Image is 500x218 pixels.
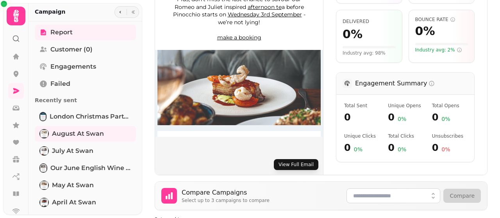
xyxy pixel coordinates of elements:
span: Engagements [50,62,96,71]
h2: Campaign [35,8,66,16]
span: 0 % [398,115,406,124]
a: May at SwanMay at Swan [35,177,136,193]
span: 0 % [441,145,450,154]
img: Our June English Wine Dinners [40,164,46,172]
a: Customer (0) [35,42,136,57]
p: Recently sent [35,93,136,107]
span: 0 [432,111,439,124]
a: August at SwanAugust at Swan [35,126,136,142]
span: Report [50,28,73,37]
span: 0 % [415,24,435,38]
span: July at Swan [52,146,93,156]
span: 0 % [441,115,450,124]
h3: Compare Campaigns [182,188,270,197]
span: Total number of link clicks (includes multiple clicks by the same recipient) [388,133,422,139]
span: Number of unique recipients who clicked a link in the email at least once [344,133,379,139]
a: July at SwanJuly at Swan [35,143,136,159]
img: London Christmas Party Show 2025 [40,113,46,121]
a: April at SwanApril at Swan [35,195,136,210]
span: Customer (0) [50,45,93,54]
span: 0 [388,142,395,154]
span: Compare [450,193,475,199]
a: London Christmas Party Show 2025London Christmas Party Show 2025 [35,109,136,124]
img: April at Swan [40,199,48,206]
span: May at Swan [52,181,94,190]
span: 0 [344,142,351,154]
span: 0 [432,142,439,154]
span: Your delivery rate is below the industry average of 98%. Consider cleaning your email list. [343,50,386,56]
a: Our June English Wine DinnersOur June English Wine Dinners [35,160,136,176]
span: 0 [388,111,395,124]
img: July at Swan [40,147,48,155]
span: April at Swan [52,198,96,207]
button: View Full Email [274,159,318,170]
p: Select up to 3 campaigns to compare [182,197,270,204]
span: Number of unique recipients who opened the email at least once [388,103,422,109]
span: 0 % [343,27,362,41]
span: Number of recipients who chose to unsubscribe after receiving this campaign. LOWER is better - th... [432,133,466,139]
div: Visual representation of your bounce rate (0%). For bounce rate, LOWER is better. The bar is gree... [415,43,468,45]
a: Report [35,25,136,40]
span: Total number of times emails were opened (includes multiple opens by the same recipient) [432,103,466,109]
span: Total number of emails attempted to be sent in this campaign [344,103,379,109]
span: Percentage of emails that were successfully delivered to recipients' inboxes. Higher is better. [343,19,369,24]
span: 0 [344,111,379,124]
img: May at Swan [40,181,48,189]
div: Visual representation of your delivery rate (0%). The fuller the bar, the better. [343,46,396,48]
span: Industry avg: 2% [415,47,462,53]
span: Bounce Rate [415,16,468,23]
a: Engagements [35,59,136,74]
img: August at Swan [40,130,48,138]
span: London Christmas Party Show 2025 [50,112,131,121]
a: Failed [35,76,136,92]
span: 0 % [398,145,406,154]
span: August at Swan [52,129,104,138]
span: 0 % [354,145,362,154]
span: Our June English Wine Dinners [50,163,131,173]
button: Compare [443,189,481,203]
span: Failed [50,79,70,89]
h3: Engagement Summary [355,79,435,88]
